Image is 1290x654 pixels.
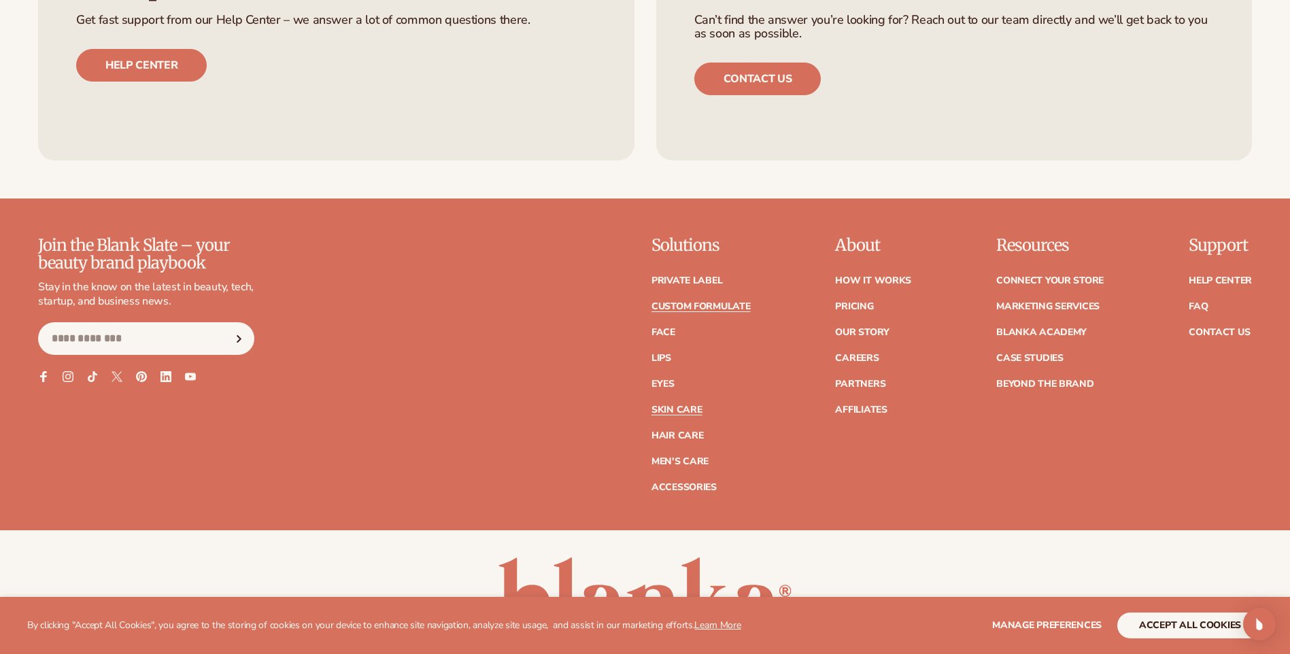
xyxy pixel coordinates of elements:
[694,14,1215,41] p: Can’t find the answer you’re looking for? Reach out to our team directly and we’ll get back to yo...
[835,379,885,389] a: Partners
[651,302,751,311] a: Custom formulate
[651,431,703,441] a: Hair Care
[996,354,1064,363] a: Case Studies
[996,328,1087,337] a: Blanka Academy
[38,237,254,273] p: Join the Blank Slate – your beauty brand playbook
[651,379,675,389] a: Eyes
[992,619,1102,632] span: Manage preferences
[76,14,596,27] p: Get fast support from our Help Center – we answer a lot of common questions there.
[996,276,1104,286] a: Connect your store
[835,328,889,337] a: Our Story
[1189,276,1252,286] a: Help Center
[996,302,1100,311] a: Marketing services
[651,483,717,492] a: Accessories
[1117,613,1263,638] button: accept all cookies
[76,49,207,82] a: Help center
[1189,328,1250,337] a: Contact Us
[835,405,887,415] a: Affiliates
[694,63,821,95] a: Contact us
[835,237,911,254] p: About
[651,457,709,466] a: Men's Care
[651,354,671,363] a: Lips
[1189,237,1252,254] p: Support
[651,237,751,254] p: Solutions
[996,379,1094,389] a: Beyond the brand
[38,280,254,309] p: Stay in the know on the latest in beauty, tech, startup, and business news.
[694,619,741,632] a: Learn More
[835,354,879,363] a: Careers
[27,620,741,632] p: By clicking "Accept All Cookies", you agree to the storing of cookies on your device to enhance s...
[651,405,702,415] a: Skin Care
[1243,608,1276,640] div: Open Intercom Messenger
[835,302,873,311] a: Pricing
[992,613,1102,638] button: Manage preferences
[835,276,911,286] a: How It Works
[1189,302,1208,311] a: FAQ
[224,322,254,355] button: Subscribe
[651,276,722,286] a: Private label
[651,328,675,337] a: Face
[996,237,1104,254] p: Resources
